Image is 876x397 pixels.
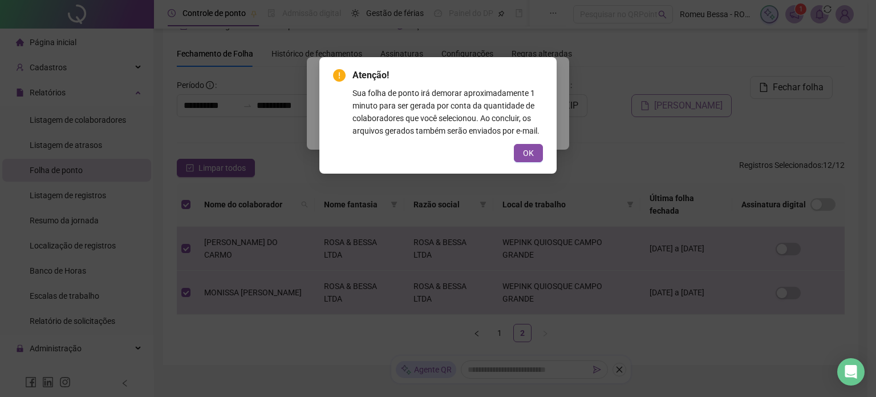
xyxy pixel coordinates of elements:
[837,358,865,386] div: Open Intercom Messenger
[514,144,543,162] button: OK
[333,69,346,82] span: exclamation-circle
[352,87,543,137] div: Sua folha de ponto irá demorar aproximadamente 1 minuto para ser gerada por conta da quantidade d...
[352,69,543,82] span: Atenção!
[523,147,534,159] span: OK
